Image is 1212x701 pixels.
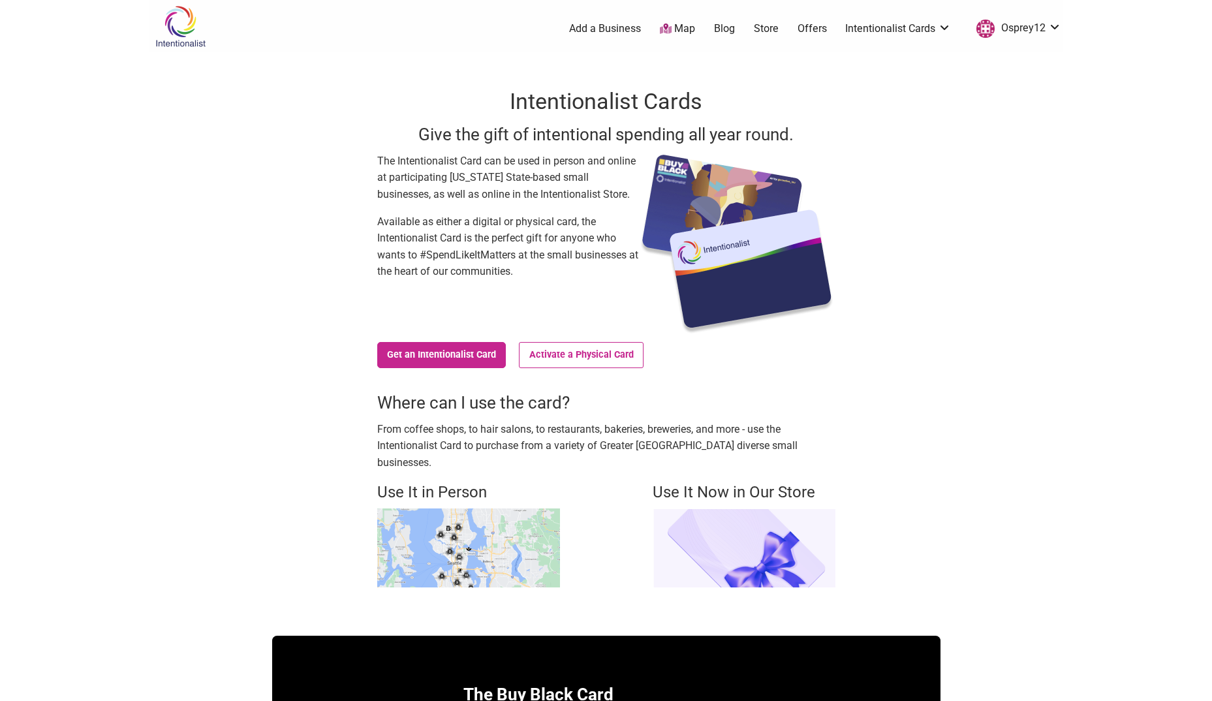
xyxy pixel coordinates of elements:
[377,153,638,203] p: The Intentionalist Card can be used in person and online at participating [US_STATE] State-based ...
[377,123,835,146] h3: Give the gift of intentional spending all year round.
[149,5,211,48] img: Intentionalist
[519,342,644,368] a: Activate a Physical Card
[377,213,638,280] p: Available as either a digital or physical card, the Intentionalist Card is the perfect gift for a...
[714,22,735,36] a: Blog
[970,17,1061,40] a: Osprey12
[660,22,695,37] a: Map
[377,421,835,471] p: From coffee shops, to hair salons, to restaurants, bakeries, breweries, and more - use the Intent...
[569,22,641,36] a: Add a Business
[377,342,506,368] a: Get an Intentionalist Card
[845,22,951,36] a: Intentionalist Cards
[798,22,827,36] a: Offers
[653,508,835,587] img: Intentionalist Store
[638,153,835,335] img: Intentionalist Card
[377,86,835,117] h1: Intentionalist Cards
[754,22,779,36] a: Store
[377,508,560,587] img: Buy Black map
[653,482,835,504] h4: Use It Now in Our Store
[377,391,835,414] h3: Where can I use the card?
[377,482,560,504] h4: Use It in Person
